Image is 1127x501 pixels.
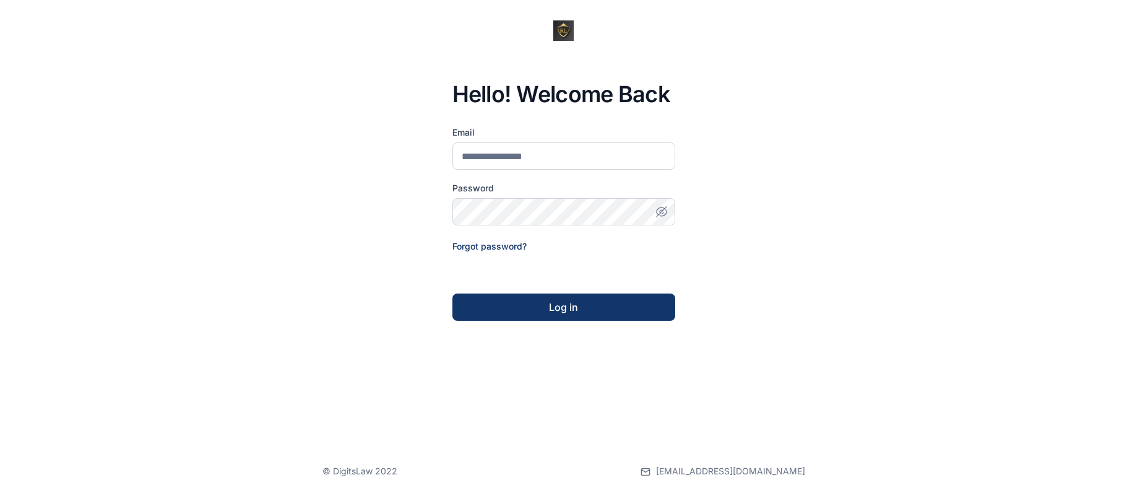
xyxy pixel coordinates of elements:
[452,182,675,194] label: Password
[452,126,675,139] label: Email
[507,20,621,41] img: ROYALE CONSULTANTS
[472,300,655,315] div: Log in
[452,82,675,107] h3: Hello! Welcome Back
[641,442,805,501] a: [EMAIL_ADDRESS][DOMAIN_NAME]
[322,465,397,477] p: © DigitsLaw 2022
[656,465,805,477] span: [EMAIL_ADDRESS][DOMAIN_NAME]
[452,241,527,251] a: Forgot password?
[452,294,675,321] button: Log in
